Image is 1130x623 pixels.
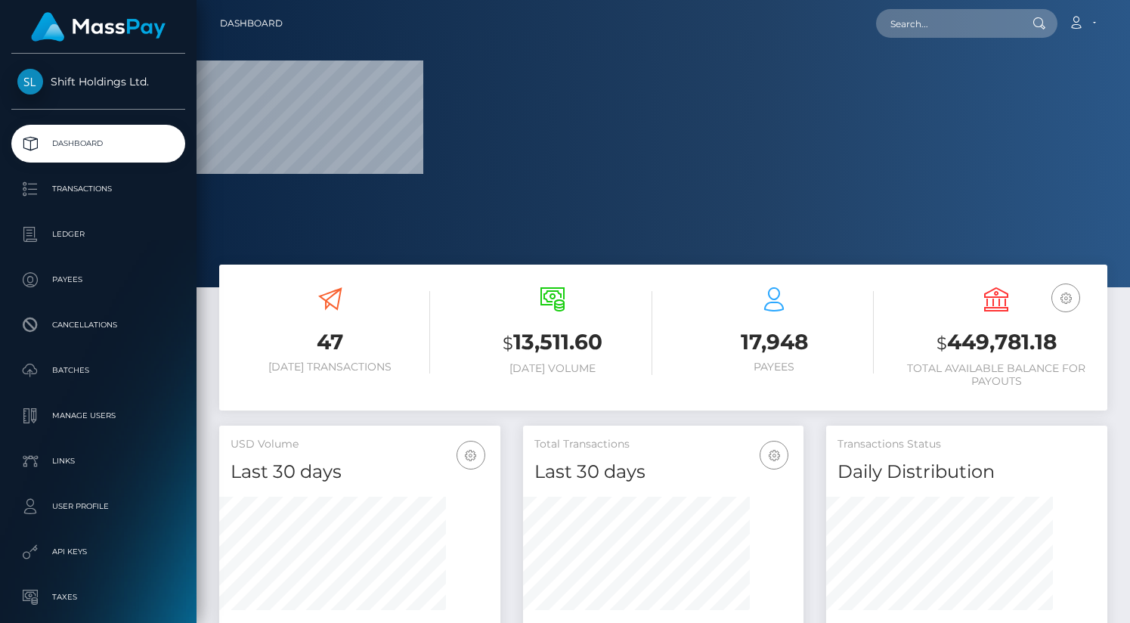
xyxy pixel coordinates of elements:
h5: Transactions Status [837,437,1096,452]
p: Taxes [17,586,179,609]
a: Taxes [11,578,185,616]
a: Dashboard [11,125,185,163]
h3: 13,511.60 [453,327,652,358]
span: Shift Holdings Ltd. [11,75,185,88]
a: Manage Users [11,397,185,435]
small: $ [937,333,947,354]
p: Manage Users [17,404,179,427]
h4: Last 30 days [231,459,489,485]
a: Transactions [11,170,185,208]
p: Links [17,450,179,473]
h3: 47 [231,327,430,357]
a: Batches [11,352,185,389]
h6: Total Available Balance for Payouts [896,362,1096,388]
p: Ledger [17,223,179,246]
h4: Daily Distribution [837,459,1096,485]
p: Payees [17,268,179,291]
p: Transactions [17,178,179,200]
a: Dashboard [220,8,283,39]
p: Cancellations [17,314,179,336]
p: Batches [17,359,179,382]
p: User Profile [17,495,179,518]
p: API Keys [17,541,179,563]
p: Dashboard [17,132,179,155]
h6: Payees [675,361,875,373]
a: Links [11,442,185,480]
h6: [DATE] Volume [453,362,652,375]
img: Shift Holdings Ltd. [17,69,43,95]
small: $ [503,333,513,354]
a: Cancellations [11,306,185,344]
a: User Profile [11,488,185,525]
img: MassPay Logo [31,12,166,42]
h5: Total Transactions [534,437,793,452]
h3: 449,781.18 [896,327,1096,358]
h5: USD Volume [231,437,489,452]
h4: Last 30 days [534,459,793,485]
a: Ledger [11,215,185,253]
h6: [DATE] Transactions [231,361,430,373]
a: API Keys [11,533,185,571]
input: Search... [876,9,1018,38]
a: Payees [11,261,185,299]
h3: 17,948 [675,327,875,357]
